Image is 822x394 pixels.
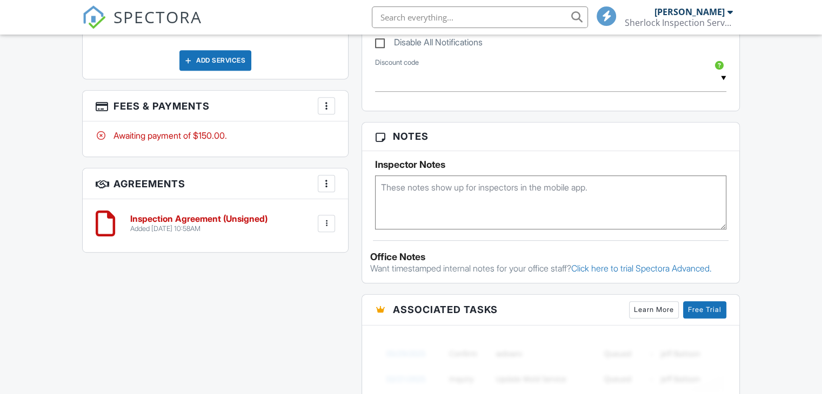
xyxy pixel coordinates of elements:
[629,301,679,318] a: Learn More
[96,130,335,141] div: Awaiting payment of $150.00.
[393,302,498,317] span: Associated Tasks
[113,5,202,28] span: SPECTORA
[130,214,268,224] h6: Inspection Agreement (Unsigned)
[130,225,268,233] div: Added [DATE] 10:58AM
[375,37,483,51] label: Disable All Notifications
[82,5,106,29] img: The Best Home Inspection Software - Spectora
[375,58,419,67] label: Discount code
[372,6,588,28] input: Search everything...
[83,168,348,199] h3: Agreements
[362,123,739,151] h3: Notes
[370,252,731,262] div: Office Notes
[571,263,712,274] a: Click here to trial Spectora Advanced.
[683,301,726,318] a: Free Trial
[179,50,251,71] div: Add Services
[370,262,731,274] p: Want timestamped internal notes for your office staff?
[83,91,348,121] h3: Fees & Payments
[654,6,725,17] div: [PERSON_NAME]
[375,159,726,170] h5: Inspector Notes
[130,214,268,233] a: Inspection Agreement (Unsigned) Added [DATE] 10:58AM
[82,15,202,37] a: SPECTORA
[625,17,733,28] div: Sherlock Inspection Services LLC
